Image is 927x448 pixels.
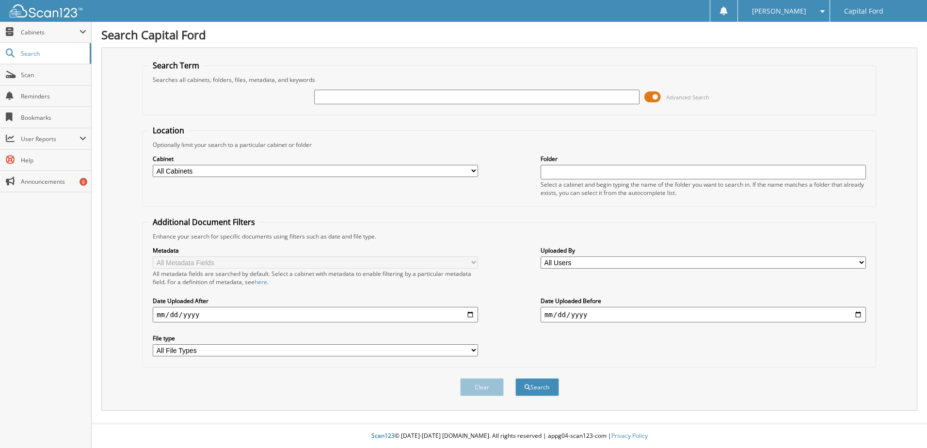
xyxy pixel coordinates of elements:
span: User Reports [21,135,80,143]
label: Date Uploaded Before [541,297,866,305]
span: Capital Ford [844,8,883,14]
img: scan123-logo-white.svg [10,4,82,17]
label: Cabinet [153,155,478,163]
span: [PERSON_NAME] [752,8,806,14]
div: Enhance your search for specific documents using filters such as date and file type. [148,232,871,240]
div: Select a cabinet and begin typing the name of the folder you want to search in. If the name match... [541,180,866,197]
label: Date Uploaded After [153,297,478,305]
label: File type [153,334,478,342]
h1: Search Capital Ford [101,27,917,43]
div: Searches all cabinets, folders, files, metadata, and keywords [148,76,871,84]
span: Cabinets [21,28,80,36]
legend: Search Term [148,60,204,71]
span: Help [21,156,86,164]
span: Scan [21,71,86,79]
span: Bookmarks [21,113,86,122]
div: 8 [80,178,87,186]
div: © [DATE]-[DATE] [DOMAIN_NAME]. All rights reserved | appg04-scan123-com | [92,424,927,448]
input: start [153,307,478,322]
input: end [541,307,866,322]
label: Folder [541,155,866,163]
a: here [255,278,267,286]
div: Optionally limit your search to a particular cabinet or folder [148,141,871,149]
legend: Additional Document Filters [148,217,260,227]
span: Reminders [21,92,86,100]
span: Advanced Search [666,94,709,101]
button: Clear [460,378,504,396]
div: All metadata fields are searched by default. Select a cabinet with metadata to enable filtering b... [153,270,478,286]
span: Search [21,49,85,58]
legend: Location [148,125,189,136]
span: Announcements [21,177,86,186]
label: Metadata [153,246,478,255]
a: Privacy Policy [611,432,648,440]
span: Scan123 [371,432,395,440]
label: Uploaded By [541,246,866,255]
button: Search [515,378,559,396]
